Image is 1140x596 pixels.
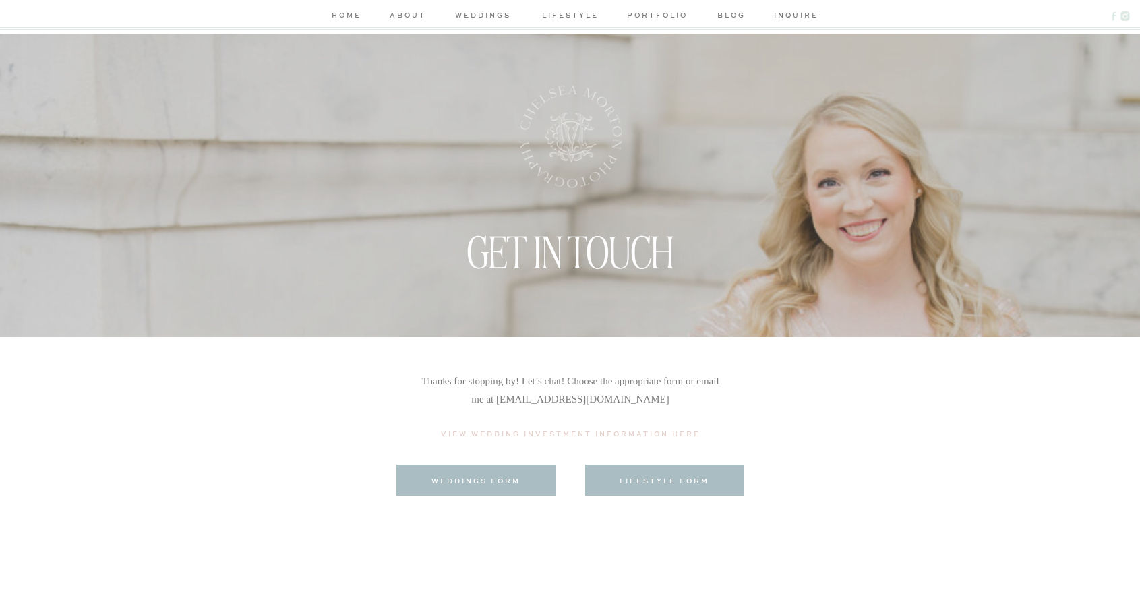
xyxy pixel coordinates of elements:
[597,475,732,485] a: lifestyle form
[451,9,515,24] a: weddings
[626,9,690,24] a: portfolio
[409,475,543,485] a: weddings form
[421,372,721,428] p: Thanks for stopping by! Let’s chat! Choose the appropriate form or email me at [EMAIL_ADDRESS][DO...
[438,225,703,245] h1: GET IN TOUCH
[388,9,428,24] a: about
[539,9,603,24] a: lifestyle
[329,9,365,24] a: home
[436,428,706,443] a: View Wedding Investment Information Here
[774,9,812,24] a: inquire
[713,9,751,24] a: blog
